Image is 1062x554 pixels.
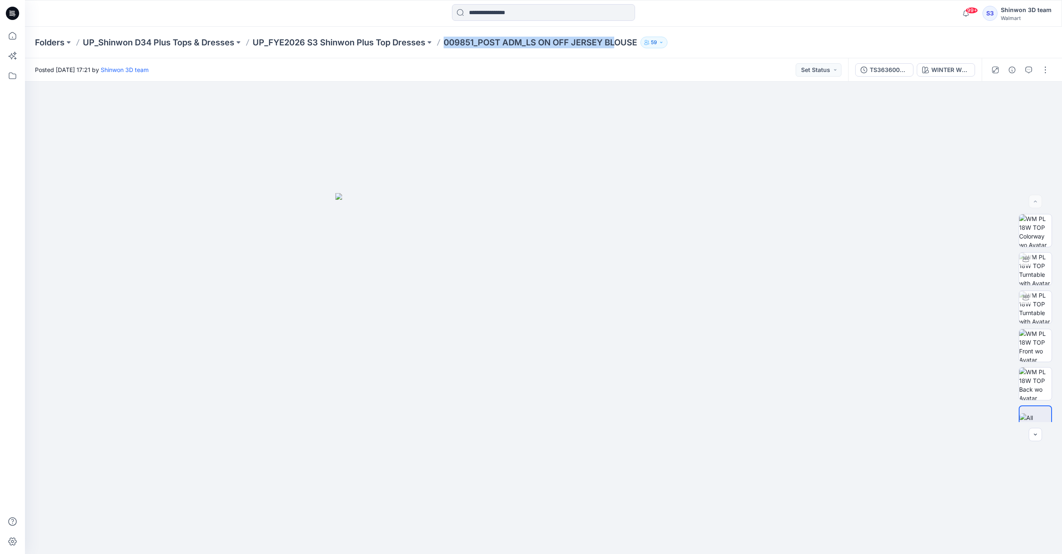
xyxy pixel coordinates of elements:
[1005,63,1019,77] button: Details
[1019,291,1052,323] img: WM PL 18W TOP Turntable with Avatar
[1019,329,1052,362] img: WM PL 18W TOP Front wo Avatar
[1019,253,1052,285] img: WM PL 18W TOP Turntable with Avatar
[1019,368,1052,400] img: WM PL 18W TOP Back wo Avatar
[83,37,234,48] a: UP_Shinwon D34 Plus Tops & Dresses
[855,63,913,77] button: TS3636009851_ADM_LS ON OFF JERSEY BLOUSE
[870,65,908,75] div: TS3636009851_ADM_LS ON OFF JERSEY BLOUSE
[1019,214,1052,247] img: WM PL 18W TOP Colorway wo Avatar
[965,7,978,14] span: 99+
[35,37,65,48] a: Folders
[1001,15,1052,21] div: Walmart
[640,37,667,48] button: 59
[931,65,970,75] div: WINTER WHITE
[35,65,149,74] span: Posted [DATE] 17:21 by
[1020,413,1051,431] img: All colorways
[444,37,637,48] p: 009851_POST ADM_LS ON OFF JERSEY BLOUSE
[651,38,657,47] p: 59
[983,6,997,21] div: S3
[1001,5,1052,15] div: Shinwon 3D team
[253,37,425,48] a: UP_FYE2026 S3 Shinwon Plus Top Dresses
[101,66,149,73] a: Shinwon 3D team
[917,63,975,77] button: WINTER WHITE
